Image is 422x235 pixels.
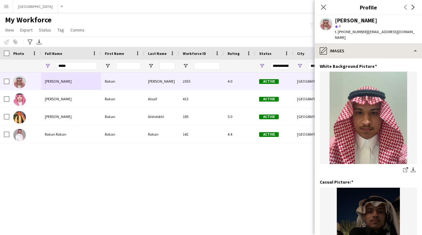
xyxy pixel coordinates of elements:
a: Tag [55,26,67,34]
span: t. [PHONE_NUMBER] [335,29,368,34]
input: Workforce ID Filter Input [194,62,220,70]
div: 142 [179,126,224,143]
button: [GEOGRAPHIC_DATA] [13,0,58,13]
img: Rakan Alsaif [13,93,26,106]
span: Photo [13,51,24,56]
input: Last Name Filter Input [159,62,175,70]
h3: Profile [315,3,422,11]
input: First Name Filter Input [116,62,140,70]
div: Images [315,43,422,58]
span: Active [259,97,279,102]
h3: Casual Picture: [320,179,353,185]
div: Rakan [101,73,144,90]
span: | [EMAIL_ADDRESS][DOMAIN_NAME] [335,29,415,40]
input: Full Name Filter Input [56,62,97,70]
button: Open Filter Menu [105,63,110,69]
span: Workforce ID [183,51,206,56]
span: 4 [339,24,341,28]
img: Rakan Alshdokhi [13,111,26,124]
img: Rakan Rakan [13,129,26,141]
a: Status [36,26,54,34]
div: [GEOGRAPHIC_DATA] [293,90,331,108]
a: Comms [68,26,87,34]
div: Rakan [144,126,179,143]
span: Export [20,27,33,33]
div: [GEOGRAPHIC_DATA] [293,108,331,125]
span: My Workforce [5,15,51,25]
img: Rakan Alammar [13,76,26,88]
span: Comms [70,27,85,33]
div: 413 [179,90,224,108]
div: Alsaif [144,90,179,108]
div: [PERSON_NAME] [144,73,179,90]
button: Open Filter Menu [297,63,303,69]
span: First Name [105,51,124,56]
a: Export [18,26,35,34]
div: Rakan [101,126,144,143]
div: 2035 [179,73,224,90]
span: Active [259,132,279,137]
span: Tag [57,27,64,33]
span: [PERSON_NAME] [45,79,72,84]
span: Active [259,115,279,119]
img: IMG_5520.jpeg [320,72,417,164]
div: Alshdokhi [144,108,179,125]
span: Active [259,79,279,84]
button: Open Filter Menu [259,63,265,69]
span: Status [39,27,51,33]
div: [GEOGRAPHIC_DATA] [293,126,331,143]
span: View [5,27,14,33]
span: Last Name [148,51,167,56]
span: [PERSON_NAME] [45,114,72,119]
span: [PERSON_NAME] [45,97,72,101]
button: Open Filter Menu [148,63,154,69]
div: Rakan [101,108,144,125]
div: 185 [179,108,224,125]
div: Rakan [101,90,144,108]
a: View [3,26,16,34]
span: Full Name [45,51,62,56]
div: 4.4 [224,126,255,143]
div: 4.0 [224,73,255,90]
span: Rakan Rakan [45,132,66,137]
button: Open Filter Menu [183,63,188,69]
span: Rating [228,51,240,56]
button: Open Filter Menu [45,63,51,69]
h3: White Background Picture [320,63,377,69]
app-action-btn: Export XLSX [35,38,43,46]
div: 5.0 [224,108,255,125]
span: Status [259,51,271,56]
div: [PERSON_NAME] [335,18,377,23]
span: City [297,51,304,56]
div: [GEOGRAPHIC_DATA] [293,73,331,90]
app-action-btn: Advanced filters [26,38,34,46]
